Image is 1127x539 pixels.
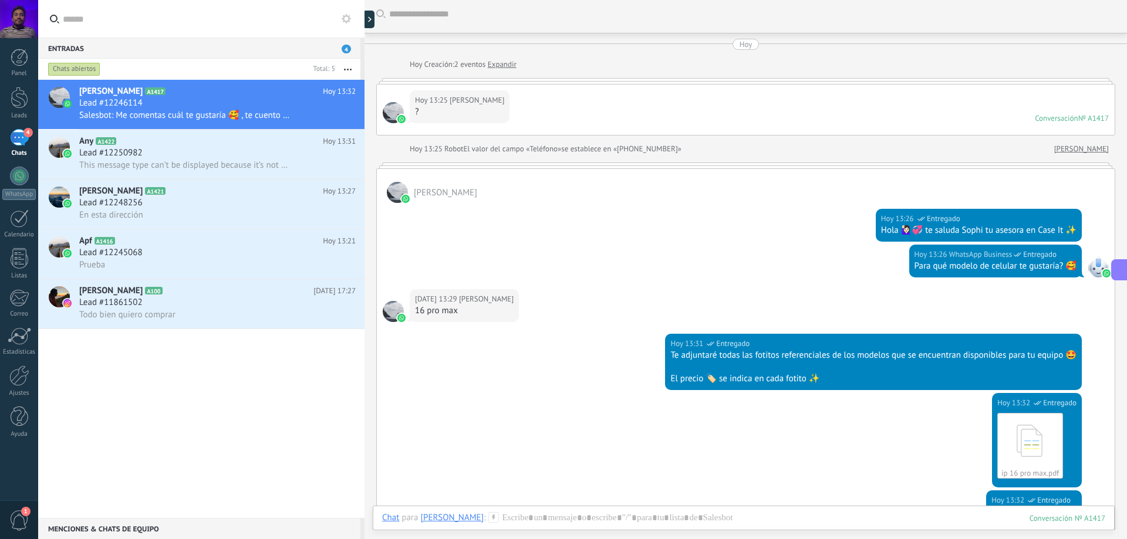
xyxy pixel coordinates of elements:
span: James [459,293,514,305]
a: Expandir [488,59,517,70]
a: avataricon[PERSON_NAME]A1421Hoy 13:27Lead #12248256En esta dirección [38,179,365,229]
span: [PERSON_NAME] [79,285,143,297]
span: Lead #12250982 [79,147,143,159]
div: Hoy 13:25 [410,143,444,155]
span: Hoy 13:32 [323,86,356,97]
div: Hoy [410,59,424,70]
span: Entregado [1023,249,1057,260]
span: Todo bien quiero comprar [79,309,176,320]
a: ip 16 pro max.pdf [997,413,1063,479]
span: Entregado [716,338,750,350]
a: avataricon[PERSON_NAME]A1417Hoy 13:32Lead #12246114Salesbot: Me comentas cuál te gustaría 🥰 , te ... [38,80,365,129]
div: Listas [2,272,36,280]
span: A100 [145,287,162,294]
span: A1416 [95,237,115,245]
div: Hoy 13:32 [997,397,1032,409]
img: waba.svg [401,195,410,203]
a: avatariconApfA1416Hoy 13:21Lead #12245068Prueba [38,229,365,279]
img: icon [63,299,72,307]
div: 1417 [1030,513,1105,523]
div: Mostrar [363,11,374,28]
span: Apf [79,235,92,247]
div: Hoy 13:25 [415,94,450,106]
span: A1421 [145,187,166,195]
a: [PERSON_NAME] [1054,143,1109,155]
div: Conversación [1035,113,1078,123]
span: Hoy 13:31 [323,135,356,147]
div: Chats abiertos [48,62,100,76]
div: Creación: [410,59,517,70]
span: James [387,182,408,203]
div: ip 16 pro max.pdf [1001,468,1059,478]
div: Hoy 13:26 [881,213,916,225]
div: № A1417 [1078,113,1109,123]
a: avatariconAnyA1422Hoy 13:31Lead #12250982This message type can’t be displayed because it’s not su... [38,130,365,179]
div: Ayuda [2,430,36,438]
span: Entregado [927,213,960,225]
div: Te adjuntaré todas las fotitos referenciales de los modelos que se encuentran disponibles para tu... [670,350,1077,361]
span: Salesbot: Me comentas cuál te gustaría 🥰 , te cuento que todos nuestros cases son contra impactos... [79,110,291,121]
div: 16 pro max [415,305,514,317]
img: icon [63,199,72,208]
div: Entradas [38,38,360,59]
span: Lead #12245068 [79,247,143,259]
div: James [420,512,484,523]
button: Más [335,59,360,80]
span: Hoy 13:27 [323,185,356,197]
div: Hoy 13:31 [670,338,705,350]
div: Para qué modelo de celular te gustaría? 🥰 [915,260,1077,272]
span: Entregado [1043,397,1077,409]
span: 2 eventos [454,59,485,70]
div: Estadísticas [2,348,36,356]
span: Lead #12246114 [79,97,143,109]
a: avataricon[PERSON_NAME]A100[DATE] 17:27Lead #11861502Todo bien quiero comprar [38,279,365,328]
span: A1417 [145,87,166,95]
span: James [450,94,504,106]
span: [PERSON_NAME] [79,185,143,197]
span: 4 [23,128,33,137]
span: WhatsApp Business [1088,256,1109,277]
span: James [414,187,477,198]
div: Hoy [740,39,753,50]
div: El precio 🏷️ se indica en cada fotito ✨ [670,373,1077,385]
div: Ajustes [2,389,36,397]
span: 4 [342,45,351,53]
span: Robot [444,144,463,154]
span: Any [79,135,93,147]
div: Menciones & Chats de equipo [38,518,360,539]
img: waba.svg [397,115,406,123]
span: A1422 [96,137,116,145]
div: Correo [2,310,36,318]
span: En esta dirección [79,209,143,221]
div: Leads [2,112,36,120]
span: para [401,512,418,524]
span: This message type can’t be displayed because it’s not supported yet. [79,160,291,171]
div: Panel [2,70,36,77]
span: Hoy 13:21 [323,235,356,247]
img: waba.svg [397,314,406,322]
img: icon [63,150,72,158]
span: Prueba [79,259,105,270]
span: [PERSON_NAME] [79,86,143,97]
img: icon [63,100,72,108]
div: WhatsApp [2,189,36,200]
span: se establece en «[PHONE_NUMBER]» [561,143,681,155]
div: [DATE] 13:29 [415,293,459,305]
span: : [484,512,485,524]
span: James [383,102,404,123]
div: Hola 🙋🏻‍♀️💞 te saluda Sophi tu asesora en Case It ✨ [881,225,1077,236]
div: Calendario [2,231,36,239]
img: icon [63,249,72,257]
span: El valor del campo «Teléfono» [464,143,562,155]
span: 1 [21,507,31,516]
span: Lead #11861502 [79,297,143,309]
span: [DATE] 17:27 [313,285,356,297]
div: Total: 5 [309,63,335,75]
img: waba.svg [1102,269,1111,277]
div: Chats [2,150,36,157]
span: Lead #12248256 [79,197,143,209]
span: WhatsApp Business [949,249,1013,260]
span: Entregado [1037,494,1071,506]
span: James [383,301,404,322]
div: ? [415,106,504,118]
